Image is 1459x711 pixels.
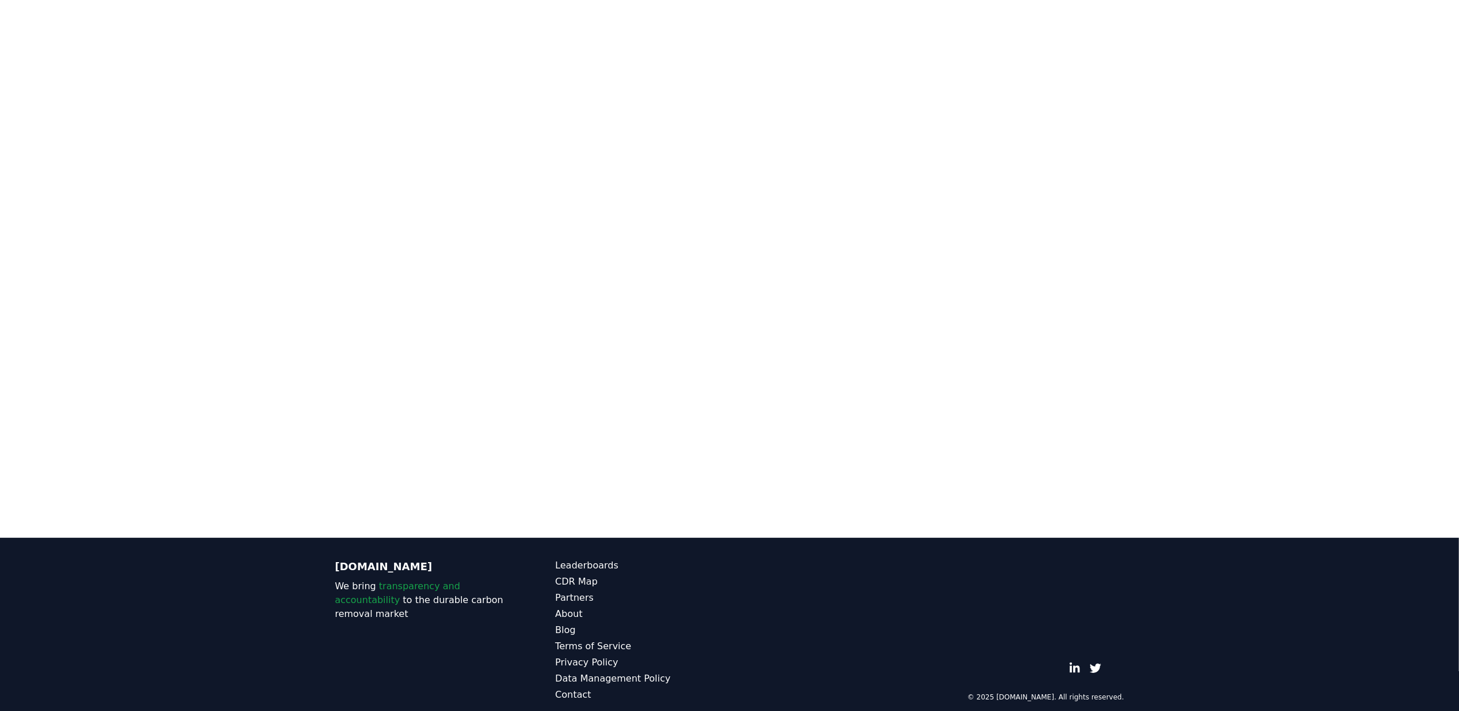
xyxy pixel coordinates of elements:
[556,591,730,605] a: Partners
[335,559,509,575] p: [DOMAIN_NAME]
[556,623,730,637] a: Blog
[556,607,730,621] a: About
[556,575,730,589] a: CDR Map
[335,581,460,605] span: transparency and accountability
[556,559,730,572] a: Leaderboards
[335,579,509,621] p: We bring to the durable carbon removal market
[1069,663,1081,674] a: LinkedIn
[556,688,730,702] a: Contact
[1090,663,1101,674] a: Twitter
[556,672,730,686] a: Data Management Policy
[556,639,730,653] a: Terms of Service
[556,656,730,669] a: Privacy Policy
[967,693,1124,702] p: © 2025 [DOMAIN_NAME]. All rights reserved.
